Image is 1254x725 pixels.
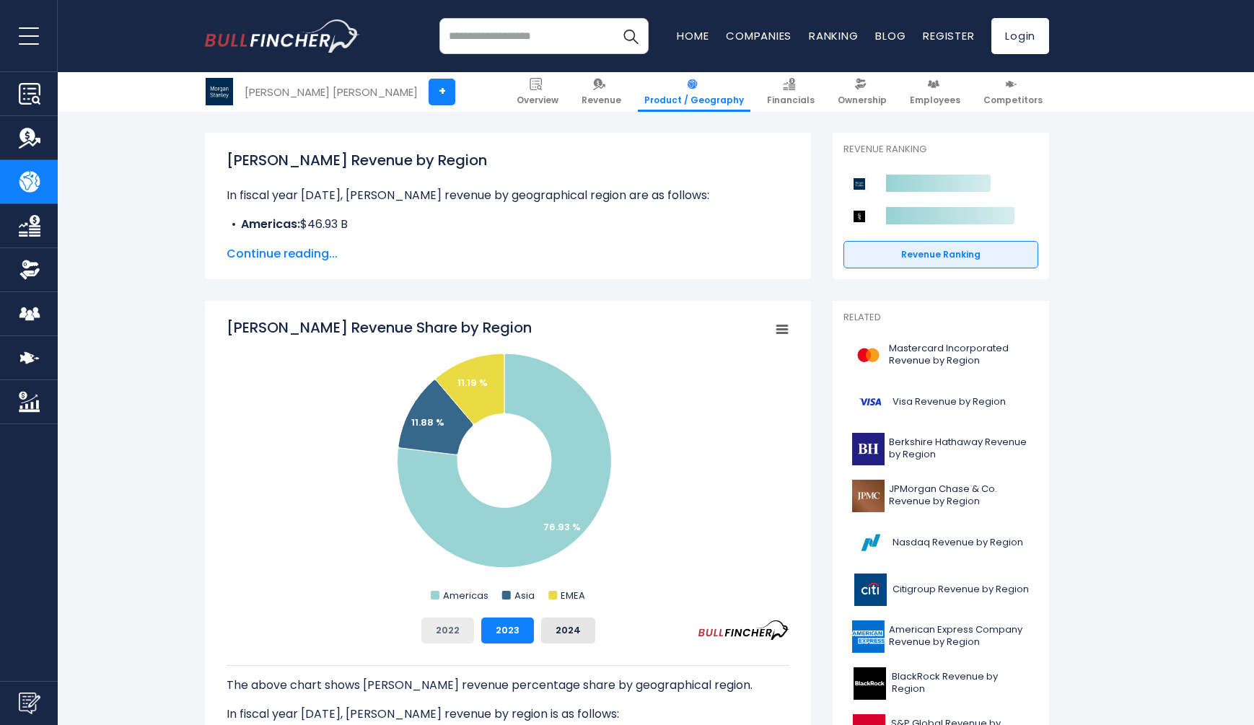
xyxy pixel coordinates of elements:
text: Americas [443,589,488,602]
p: Revenue Ranking [843,144,1038,156]
img: AXP logo [852,620,885,653]
img: Goldman Sachs Group competitors logo [851,208,868,225]
tspan: [PERSON_NAME] Revenue Share by Region [227,317,532,338]
text: Asia [514,589,535,602]
a: Product / Geography [638,72,750,112]
div: [PERSON_NAME] [PERSON_NAME] [245,84,418,100]
img: BLK logo [852,667,887,700]
a: Companies [726,28,792,43]
span: Ownership [838,95,887,106]
text: 11.19 % [457,376,488,390]
li: $7.64 B [227,233,789,250]
a: Ownership [831,72,893,112]
a: Home [677,28,709,43]
a: Go to homepage [205,19,360,53]
a: Mastercard Incorporated Revenue by Region [843,335,1038,375]
a: Competitors [977,72,1049,112]
img: Ownership [19,259,40,281]
span: Nasdaq Revenue by Region [893,537,1023,549]
img: MA logo [852,339,885,372]
span: BlackRock Revenue by Region [892,671,1030,695]
a: American Express Company Revenue by Region [843,617,1038,656]
span: Product / Geography [644,95,744,106]
span: Overview [517,95,558,106]
a: Employees [903,72,967,112]
a: Login [991,18,1049,54]
p: The above chart shows [PERSON_NAME] revenue percentage share by geographical region. [227,677,789,694]
span: Competitors [983,95,1043,106]
button: 2022 [421,618,474,643]
button: Search [613,18,649,54]
img: C logo [852,574,888,606]
li: $46.93 B [227,216,789,233]
img: bullfincher logo [205,19,360,53]
text: 76.93 % [543,520,581,534]
span: Continue reading... [227,245,789,263]
text: 11.88 % [411,416,444,429]
a: BlackRock Revenue by Region [843,664,1038,703]
span: JPMorgan Chase & Co. Revenue by Region [889,483,1030,508]
a: Visa Revenue by Region [843,382,1038,422]
a: Financials [760,72,821,112]
b: Asia: [241,233,269,250]
span: Financials [767,95,815,106]
img: NDAQ logo [852,527,888,559]
h1: [PERSON_NAME] Revenue by Region [227,149,789,171]
a: Blog [875,28,906,43]
span: Employees [910,95,960,106]
a: JPMorgan Chase & Co. Revenue by Region [843,476,1038,516]
img: JPM logo [852,480,885,512]
img: BRK-B logo [852,433,885,465]
a: Ranking [809,28,858,43]
a: Nasdaq Revenue by Region [843,523,1038,563]
span: Revenue [582,95,621,106]
span: Visa Revenue by Region [893,396,1006,408]
span: Berkshire Hathaway Revenue by Region [889,436,1030,461]
button: 2023 [481,618,534,643]
p: Related [843,312,1038,324]
button: 2024 [541,618,595,643]
span: Citigroup Revenue by Region [893,584,1029,596]
p: In fiscal year [DATE], [PERSON_NAME] revenue by region is as follows: [227,706,789,723]
a: + [429,79,455,105]
a: Register [923,28,974,43]
b: Americas: [241,216,300,232]
img: MS logo [206,78,233,105]
p: In fiscal year [DATE], [PERSON_NAME] revenue by geographical region are as follows: [227,187,789,204]
span: American Express Company Revenue by Region [889,624,1030,649]
span: Mastercard Incorporated Revenue by Region [889,343,1030,367]
a: Berkshire Hathaway Revenue by Region [843,429,1038,469]
img: Morgan Stanley competitors logo [851,175,868,193]
a: Overview [510,72,565,112]
img: V logo [852,386,888,418]
a: Revenue Ranking [843,241,1038,268]
a: Citigroup Revenue by Region [843,570,1038,610]
svg: Morgan Stanley's Revenue Share by Region [227,317,789,606]
a: Revenue [575,72,628,112]
text: EMEA [561,589,585,602]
